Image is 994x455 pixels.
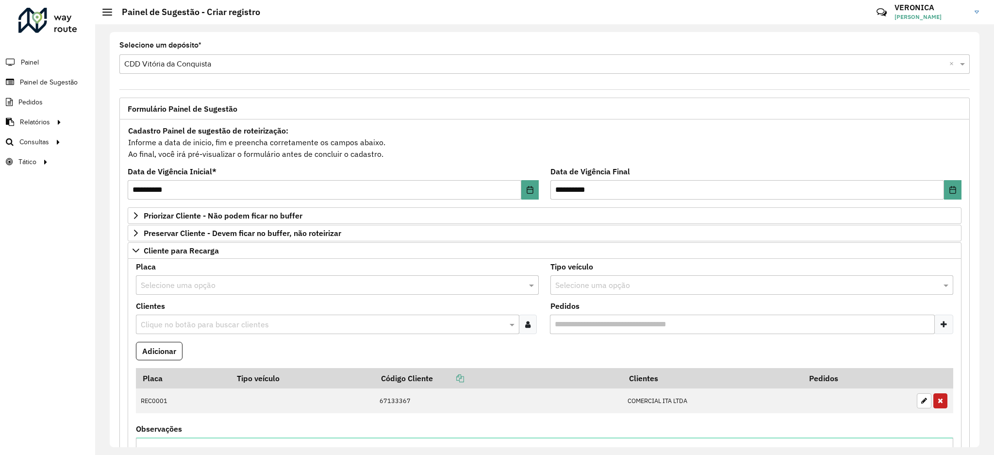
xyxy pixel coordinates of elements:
strong: Cadastro Painel de sugestão de roteirização: [128,126,288,135]
div: Informe a data de inicio, fim e preencha corretamente os campos abaixo. Ao final, você irá pré-vi... [128,124,961,160]
span: Cliente para Recarga [144,247,219,254]
label: Clientes [136,300,165,312]
th: Pedidos [802,368,911,388]
h2: Painel de Sugestão - Criar registro [112,7,260,17]
span: Clear all [949,58,958,70]
a: Preservar Cliente - Devem ficar no buffer, não roteirizar [128,225,961,241]
td: REC0001 [136,388,230,414]
button: Choose Date [521,180,539,200]
label: Observações [136,423,182,435]
button: Choose Date [944,180,961,200]
button: Adicionar [136,342,182,360]
span: Painel de Sugestão [20,77,78,87]
a: Cliente para Recarga [128,242,961,259]
label: Data de Vigência Final [550,166,630,177]
label: Pedidos [550,300,580,312]
span: Preservar Cliente - Devem ficar no buffer, não roteirizar [144,229,341,237]
span: Priorizar Cliente - Não podem ficar no buffer [144,212,302,219]
td: 67133367 [375,388,623,414]
th: Clientes [623,368,803,388]
span: Painel [21,57,39,67]
label: Placa [136,261,156,272]
th: Placa [136,368,230,388]
h3: VERONICA [895,3,967,12]
span: Consultas [19,137,49,147]
label: Data de Vigência Inicial [128,166,216,177]
a: Copiar [433,373,464,383]
label: Selecione um depósito [119,39,201,51]
span: [PERSON_NAME] [895,13,967,21]
th: Tipo veículo [230,368,374,388]
a: Priorizar Cliente - Não podem ficar no buffer [128,207,961,224]
span: Formulário Painel de Sugestão [128,105,237,113]
span: Pedidos [18,97,43,107]
a: Contato Rápido [871,2,892,23]
label: Tipo veículo [550,261,593,272]
th: Código Cliente [375,368,623,388]
td: COMERCIAL ITA LTDA [623,388,803,414]
span: Tático [18,157,36,167]
span: Relatórios [20,117,50,127]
